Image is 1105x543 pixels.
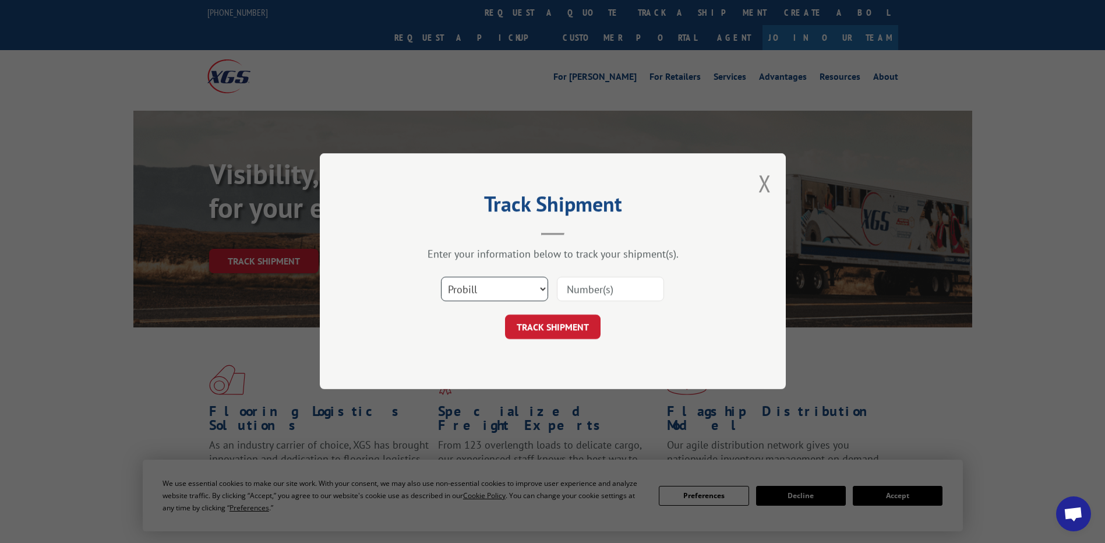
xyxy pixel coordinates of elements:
div: Open chat [1056,496,1091,531]
button: Close modal [758,168,771,199]
h2: Track Shipment [378,196,728,218]
input: Number(s) [557,277,664,302]
div: Enter your information below to track your shipment(s). [378,248,728,261]
button: TRACK SHIPMENT [505,315,601,340]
